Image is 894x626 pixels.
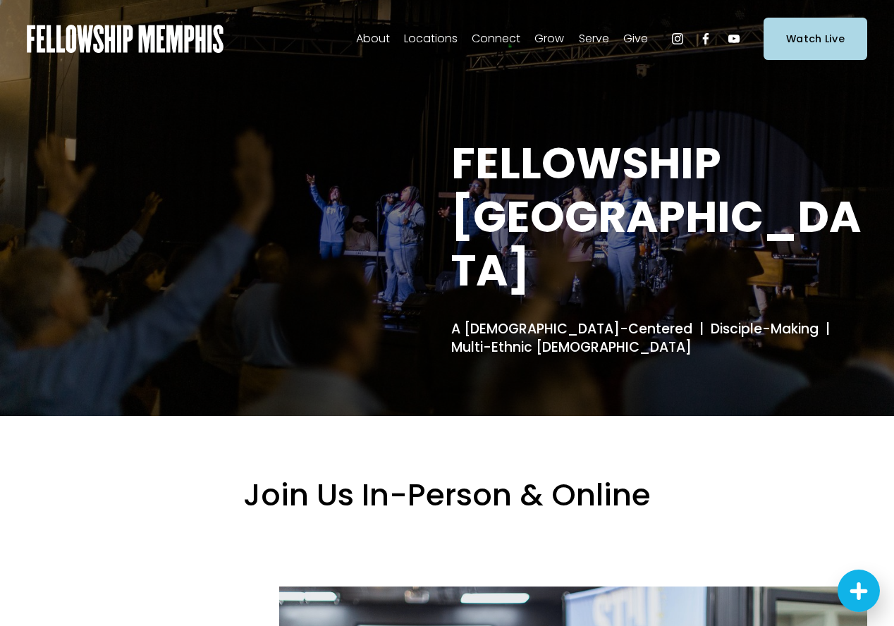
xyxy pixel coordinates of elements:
img: Fellowship Memphis [27,25,223,53]
span: Give [623,29,648,49]
span: About [356,29,390,49]
a: Instagram [670,32,685,46]
a: Watch Live [764,18,867,59]
a: folder dropdown [579,27,609,50]
h2: Join Us In-Person & Online [27,475,867,515]
a: Facebook [699,32,713,46]
a: folder dropdown [356,27,390,50]
a: folder dropdown [404,27,458,50]
span: Locations [404,29,458,49]
h4: A [DEMOGRAPHIC_DATA]-Centered | Disciple-Making | Multi-Ethnic [DEMOGRAPHIC_DATA] [451,320,867,357]
strong: FELLOWSHIP [GEOGRAPHIC_DATA] [451,133,861,301]
a: folder dropdown [472,27,520,50]
a: YouTube [727,32,741,46]
a: folder dropdown [623,27,648,50]
span: Grow [534,29,564,49]
a: folder dropdown [534,27,564,50]
span: Connect [472,29,520,49]
span: Serve [579,29,609,49]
